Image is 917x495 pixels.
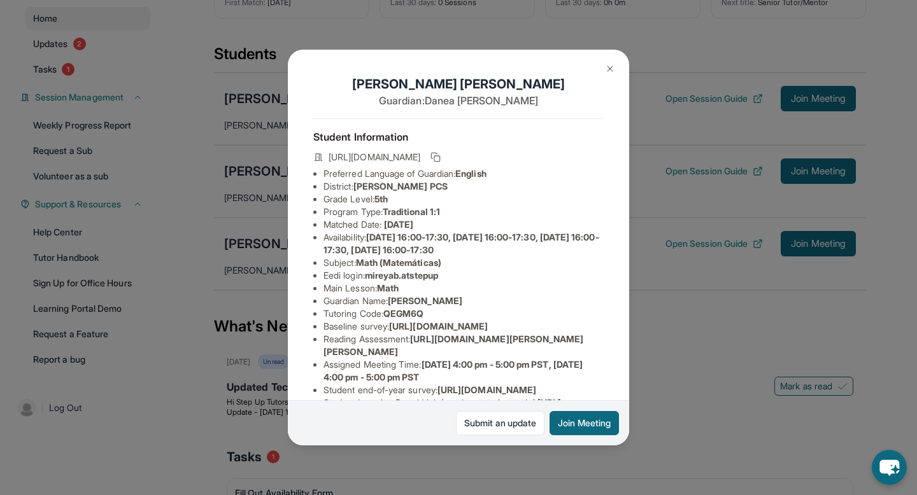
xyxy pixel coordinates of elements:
p: Guardian: Danea [PERSON_NAME] [313,93,604,108]
li: Student Learning Portal Link (requires tutoring code) : [323,396,604,422]
li: Student end-of-year survey : [323,384,604,396]
span: [PERSON_NAME] PCS [353,181,448,192]
li: Baseline survey : [323,320,604,333]
li: District: [323,180,604,193]
span: [PERSON_NAME] [388,295,462,306]
span: mireyab.atstepup [365,270,438,281]
li: Matched Date: [323,218,604,231]
a: Submit an update [456,411,544,435]
img: Close Icon [605,64,615,74]
span: Traditional 1:1 [383,206,440,217]
li: Grade Level: [323,193,604,206]
span: [URL][DOMAIN_NAME] [437,384,536,395]
li: Assigned Meeting Time : [323,358,604,384]
span: [DATE] [384,219,413,230]
li: Program Type: [323,206,604,218]
span: [DATE] 16:00-17:30, [DATE] 16:00-17:30, [DATE] 16:00-17:30, [DATE] 16:00-17:30 [323,232,599,255]
li: Guardian Name : [323,295,604,307]
span: [URL][DOMAIN_NAME] [329,151,420,164]
li: Reading Assessment : [323,333,604,358]
span: 5th [374,193,388,204]
li: Main Lesson : [323,282,604,295]
span: [URL][DOMAIN_NAME][PERSON_NAME][PERSON_NAME] [323,333,584,357]
h4: Student Information [313,129,604,144]
button: Copy link [428,150,443,165]
span: Math [377,282,399,293]
span: Math (Matemáticas) [356,257,441,268]
li: Availability: [323,231,604,256]
li: Preferred Language of Guardian: [323,167,604,180]
h1: [PERSON_NAME] [PERSON_NAME] [313,75,604,93]
li: Tutoring Code : [323,307,604,320]
button: chat-button [872,450,907,485]
li: Subject : [323,256,604,269]
span: [DATE] 4:00 pm - 5:00 pm PST, [DATE] 4:00 pm - 5:00 pm PST [323,359,583,382]
span: QEGM6Q [383,308,423,319]
button: Join Meeting [550,411,619,435]
span: [URL][DOMAIN_NAME] [389,321,488,331]
li: Eedi login : [323,269,604,282]
span: English [455,168,487,179]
